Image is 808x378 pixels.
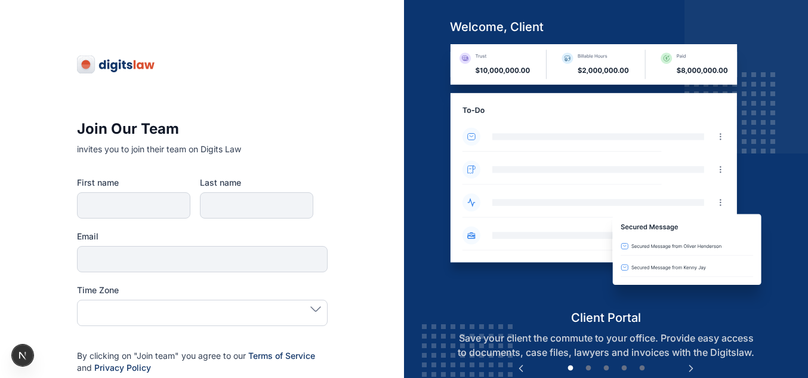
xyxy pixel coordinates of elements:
[440,44,772,309] img: client-portal
[685,362,697,374] button: Next
[440,309,772,326] h5: client portal
[582,362,594,374] button: 2
[77,177,190,189] label: First name
[440,19,772,35] h5: welcome, client
[636,362,648,374] button: 5
[77,55,156,74] img: digitslaw-logo
[440,331,772,359] p: Save your client the commute to your office. Provide easy access to documents, case files, lawyer...
[77,143,328,155] p: invites you to join their team on Digits Law
[200,177,313,189] label: Last name
[248,351,315,361] a: Terms of Service
[77,231,328,242] label: Email
[77,284,119,296] span: Time Zone
[94,362,151,373] a: Privacy Policy
[565,362,576,374] button: 1
[600,362,612,374] button: 3
[77,119,328,139] h3: Join Our Team
[618,362,630,374] button: 4
[515,362,527,374] button: Previous
[77,350,328,374] p: By clicking on "Join team" you agree to our and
